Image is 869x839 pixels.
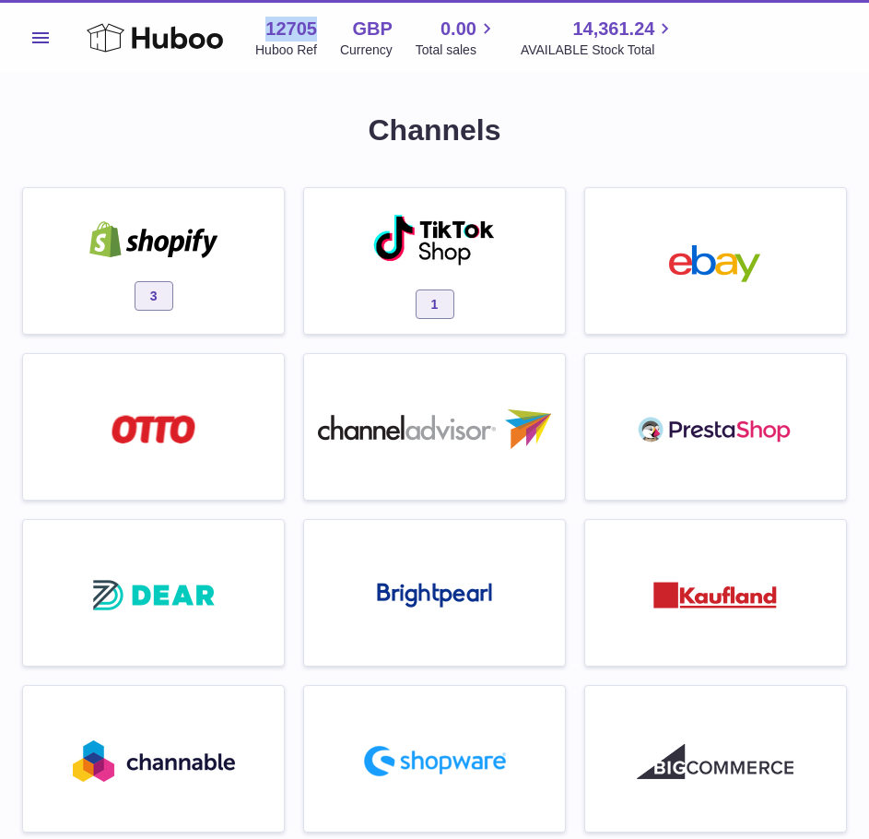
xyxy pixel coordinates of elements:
[594,197,837,325] a: ebay
[32,695,275,822] a: roseta-channable
[340,41,393,59] div: Currency
[352,17,392,41] strong: GBP
[73,740,235,782] img: roseta-channable
[521,41,676,59] span: AVAILABLE Stock Total
[112,415,195,443] img: roseta-otto
[377,583,492,609] img: roseta-brightpearl
[313,529,556,656] a: roseta-brightpearl
[416,290,454,319] span: 1
[357,739,513,784] img: roseta-shopware
[32,529,275,656] a: roseta-dear
[594,363,837,490] a: roseta-prestashop
[313,695,556,822] a: roseta-shopware
[521,17,676,59] a: 14,361.24 AVAILABLE Stock Total
[88,574,220,616] img: roseta-dear
[313,197,556,325] a: roseta-tiktokshop 1
[372,213,497,266] img: roseta-tiktokshop
[416,41,498,59] span: Total sales
[416,17,498,59] a: 0.00 Total sales
[265,17,317,41] strong: 12705
[594,695,837,822] a: roseta-bigcommerce
[572,17,654,41] span: 14,361.24
[637,743,793,780] img: roseta-bigcommerce
[135,281,173,311] span: 3
[637,245,793,282] img: ebay
[32,197,275,325] a: shopify 3
[255,41,317,59] div: Huboo Ref
[32,363,275,490] a: roseta-otto
[22,111,847,150] h1: Channels
[313,363,556,490] a: roseta-channel-advisor
[76,221,232,258] img: shopify
[637,411,793,448] img: roseta-prestashop
[594,529,837,656] a: roseta-kaufland
[440,17,476,41] span: 0.00
[653,582,777,609] img: roseta-kaufland
[318,409,551,449] img: roseta-channel-advisor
